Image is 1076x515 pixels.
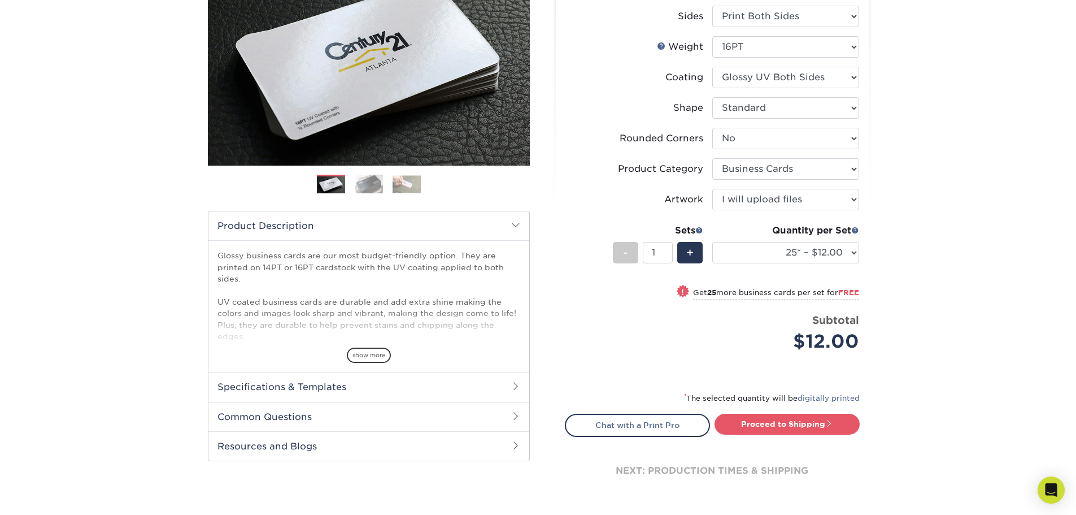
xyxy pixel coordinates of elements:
[623,244,628,261] span: -
[317,171,345,199] img: Business Cards 01
[693,288,859,300] small: Get more business cards per set for
[721,328,859,355] div: $12.00
[715,414,860,434] a: Proceed to Shipping
[686,244,694,261] span: +
[208,372,529,401] h2: Specifications & Templates
[217,250,520,400] p: Glossy business cards are our most budget-friendly option. They are printed on 14PT or 16PT cards...
[565,414,710,436] a: Chat with a Print Pro
[3,481,96,511] iframe: Google Customer Reviews
[208,431,529,461] h2: Resources and Blogs
[664,193,703,206] div: Artwork
[393,175,421,193] img: Business Cards 03
[355,174,383,194] img: Business Cards 02
[673,101,703,115] div: Shape
[208,211,529,240] h2: Product Description
[208,402,529,431] h2: Common Questions
[347,348,391,363] span: show more
[684,394,860,403] small: The selected quantity will be
[657,40,703,54] div: Weight
[665,71,703,84] div: Coating
[812,314,859,326] strong: Subtotal
[613,224,703,237] div: Sets
[678,10,703,23] div: Sides
[618,162,703,176] div: Product Category
[707,288,716,297] strong: 25
[620,132,703,145] div: Rounded Corners
[798,394,860,403] a: digitally printed
[712,224,859,237] div: Quantity per Set
[565,437,860,505] div: next: production times & shipping
[838,288,859,297] span: FREE
[1038,477,1065,504] div: Open Intercom Messenger
[681,286,684,298] span: !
